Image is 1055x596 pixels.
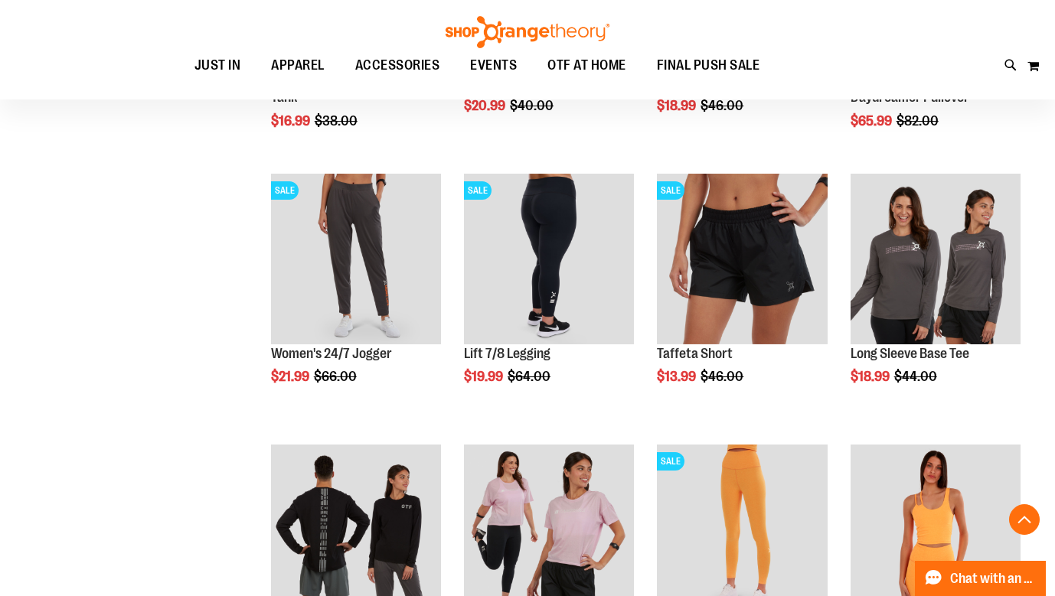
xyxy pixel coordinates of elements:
span: $21.99 [271,369,312,384]
a: FINAL PUSH SALE [642,48,776,83]
a: JUST IN [179,48,256,83]
a: Women's 24/7 Jogger [271,346,392,361]
span: $38.00 [315,113,360,129]
a: Main Image of Taffeta ShortSALE [657,174,827,346]
span: $65.99 [851,113,894,129]
a: Product image for 24/7 JoggerSALE [271,174,441,346]
img: Product image for 24/7 Jogger [271,174,441,344]
span: $19.99 [464,369,505,384]
div: product [649,166,835,423]
span: $64.00 [508,369,553,384]
a: ACCESSORIES [340,48,456,83]
span: SALE [657,452,684,471]
div: product [263,166,449,423]
div: product [843,166,1028,423]
span: Chat with an Expert [950,572,1037,586]
button: Chat with an Expert [915,561,1047,596]
img: Shop Orangetheory [443,16,612,48]
span: APPAREL [271,48,325,83]
img: Product image for Long Sleeve Base Tee [851,174,1021,344]
img: Main Image of Taffeta Short [657,174,827,344]
span: $18.99 [851,369,892,384]
span: $46.00 [701,98,746,113]
span: SALE [271,181,299,200]
span: SALE [464,181,492,200]
a: Taffeta Short [657,346,733,361]
button: Back To Top [1009,504,1040,535]
span: $82.00 [897,113,941,129]
a: APPAREL [256,48,340,83]
span: $20.99 [464,98,508,113]
img: 2024 October Lift 7/8 Legging [464,174,634,344]
span: EVENTS [470,48,517,83]
span: $16.99 [271,113,312,129]
span: $40.00 [510,98,556,113]
span: OTF AT HOME [547,48,626,83]
span: FINAL PUSH SALE [657,48,760,83]
span: JUST IN [194,48,241,83]
div: product [456,166,642,423]
span: $18.99 [657,98,698,113]
a: Lift 7/8 Legging [464,346,550,361]
a: Product image for Long Sleeve Base Tee [851,174,1021,346]
span: $46.00 [701,369,746,384]
span: SALE [657,181,684,200]
a: Long Sleeve Base Tee [851,346,969,361]
span: ACCESSORIES [355,48,440,83]
a: 2024 October Lift 7/8 LeggingSALE [464,174,634,346]
span: $44.00 [894,369,939,384]
span: $66.00 [314,369,359,384]
span: $13.99 [657,369,698,384]
a: OTF AT HOME [532,48,642,83]
a: EVENTS [455,48,532,83]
